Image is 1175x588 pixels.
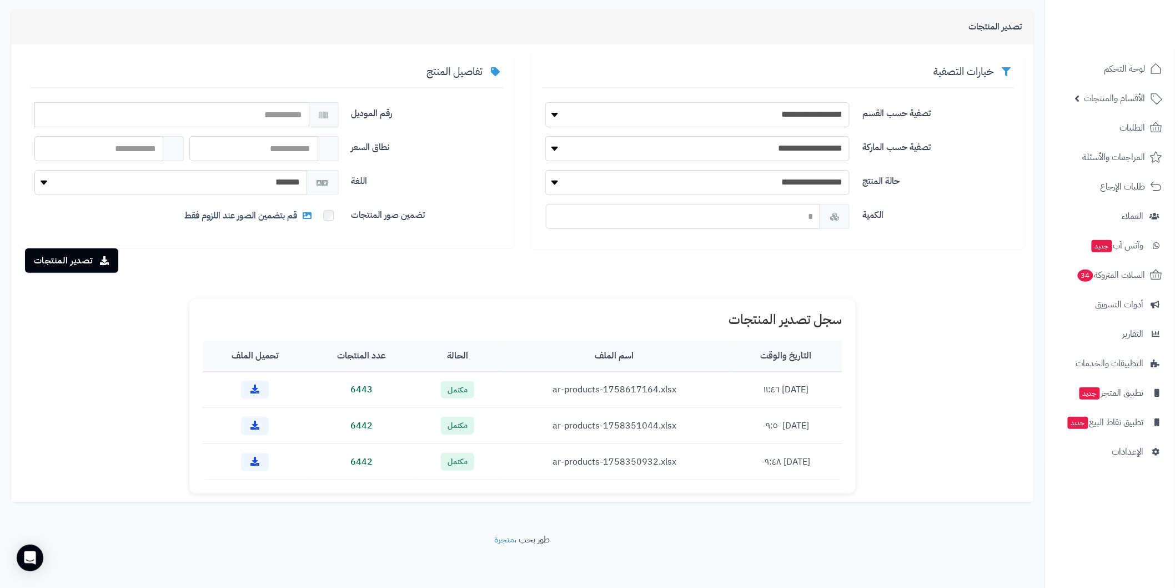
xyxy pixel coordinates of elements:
a: متجرة [495,533,515,546]
input: قم بتضمين الصور عند اللزوم فقط [323,211,334,221]
span: الأقسام والمنتجات [1084,91,1146,106]
span: جديد [1079,387,1100,400]
a: تطبيق نقاط البيعجديد [1052,409,1168,436]
td: ar-products-1758617164.xlsx [499,372,730,408]
a: العملاء [1052,203,1168,230]
span: وآتس آب [1091,238,1144,253]
a: الطلبات [1052,114,1168,141]
label: اللغة [347,170,508,188]
span: مكتمل [441,381,474,399]
div: Open Intercom Messenger [17,545,43,571]
th: تحميل الملف [203,341,308,372]
a: السلات المتروكة34 [1052,262,1168,288]
label: حالة المنتج [858,170,1018,188]
a: الإعدادات [1052,438,1168,465]
label: تصفية حسب الماركة [858,136,1018,154]
td: 6443 [308,372,416,408]
a: التقارير [1052,321,1168,347]
a: التطبيقات والخدمات [1052,350,1168,377]
span: خيارات التصفية [934,64,994,79]
td: ar-products-1758350932.xlsx [499,444,730,480]
span: الطلبات [1120,120,1146,136]
a: لوحة التحكم [1052,56,1168,82]
span: التقارير [1123,326,1144,342]
h1: سجل تصدير المنتجات [203,312,842,327]
a: وآتس آبجديد [1052,232,1168,259]
th: التاريخ والوقت [730,341,842,372]
label: الكمية [858,204,1018,222]
label: تضمين صور المنتجات [347,204,508,222]
span: أدوات التسويق [1096,297,1144,312]
span: السلات المتروكة [1077,267,1146,283]
td: ar-products-1758351044.xlsx [499,408,730,444]
span: المراجعات والأسئلة [1083,150,1146,165]
th: الحالة [416,341,499,372]
span: تطبيق المتجر [1078,385,1144,401]
button: تصدير المنتجات [25,248,118,273]
a: أدوات التسويق [1052,291,1168,318]
span: لوحة التحكم [1104,61,1146,77]
span: الإعدادات [1112,444,1144,460]
span: مكتمل [441,453,474,471]
h3: تصدير المنتجات [969,22,1022,32]
span: مكتمل [441,417,474,435]
a: تطبيق المتجرجديد [1052,380,1168,406]
label: رقم الموديل [347,102,508,120]
th: اسم الملف [499,341,730,372]
span: تطبيق نقاط البيع [1067,415,1144,430]
td: 6442 [308,444,416,480]
span: تفاصيل المنتج [427,64,483,79]
label: تصفية حسب القسم [858,102,1018,120]
span: طلبات الإرجاع [1101,179,1146,195]
span: جديد [1092,240,1112,252]
label: نطاق السعر [347,136,508,154]
span: جديد [1068,417,1088,429]
td: [DATE] ٠٩:٥٠ [730,408,842,444]
th: عدد المنتجات [308,341,416,372]
td: [DATE] ٠٩:٤٨ [730,444,842,480]
a: طلبات الإرجاع [1052,173,1168,200]
td: 6442 [308,408,416,444]
span: التطبيقات والخدمات [1076,356,1144,371]
span: قم بتضمين الصور عند اللزوم فقط [184,210,314,222]
span: العملاء [1122,208,1144,224]
span: 34 [1078,270,1093,282]
td: [DATE] ١١:٤٦ [730,372,842,408]
a: المراجعات والأسئلة [1052,144,1168,171]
